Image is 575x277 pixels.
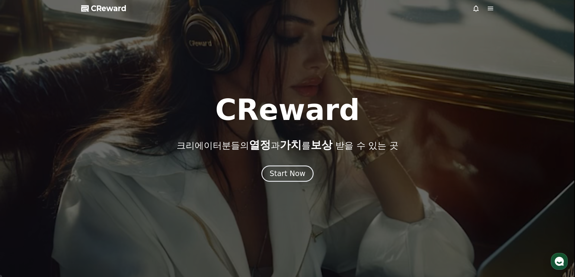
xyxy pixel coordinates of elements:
[270,169,305,178] div: Start Now
[261,172,314,177] a: Start Now
[261,165,314,182] button: Start Now
[81,4,126,13] a: CReward
[311,139,332,151] span: 보상
[215,96,360,124] h1: CReward
[177,139,398,151] p: 크리에이터분들의 과 를 받을 수 있는 곳
[280,139,302,151] span: 가치
[91,4,126,13] span: CReward
[249,139,271,151] span: 열정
